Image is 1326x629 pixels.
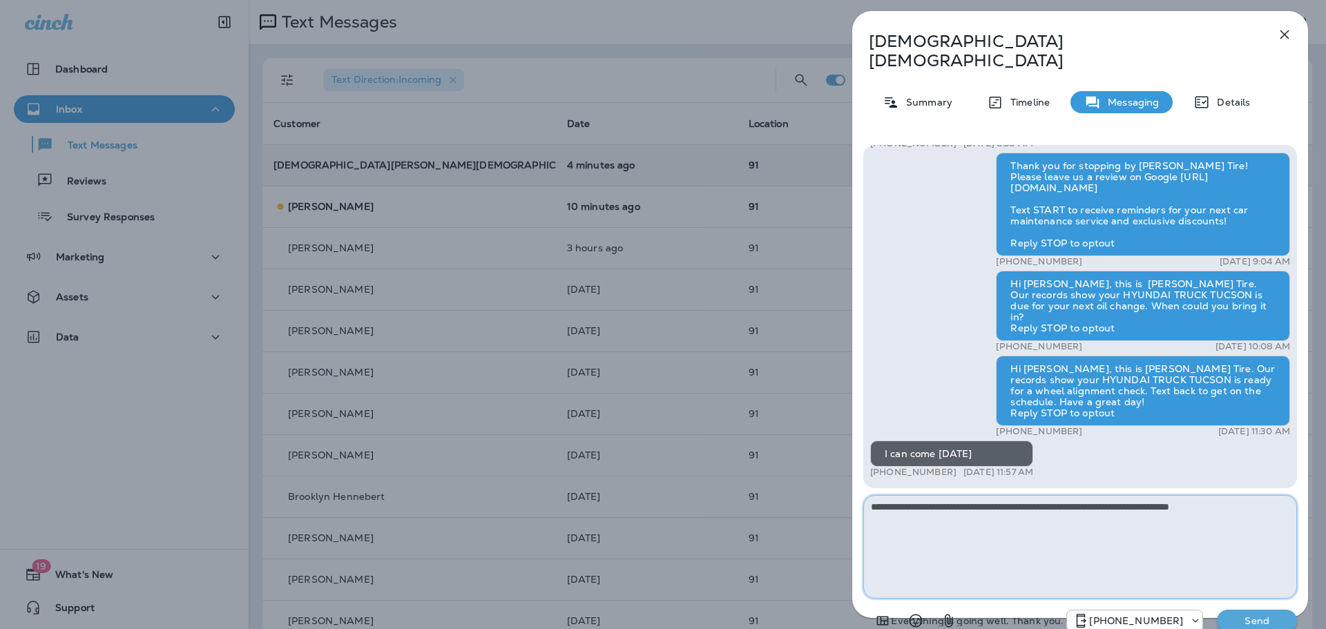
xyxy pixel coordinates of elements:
div: +1 (330) 521-2826 [1067,612,1202,629]
div: I can come [DATE] [870,441,1033,467]
p: [PHONE_NUMBER] [996,256,1082,267]
p: Timeline [1003,97,1050,108]
p: Summary [899,97,952,108]
p: [DATE] 11:57 AM [963,467,1033,478]
p: [DATE] 11:30 AM [1218,426,1290,437]
p: [PHONE_NUMBER] [1089,615,1183,626]
p: [DEMOGRAPHIC_DATA] [DEMOGRAPHIC_DATA] [869,32,1246,70]
p: Details [1210,97,1250,108]
p: [PHONE_NUMBER] [996,341,1082,352]
p: [DATE] 9:04 AM [1220,256,1290,267]
p: [PHONE_NUMBER] [996,426,1082,437]
div: Thank you for stopping by [PERSON_NAME] Tire! Please leave us a review on Google [URL][DOMAIN_NAM... [996,153,1290,256]
p: [DATE] 10:08 AM [1215,341,1290,352]
p: [PHONE_NUMBER] [870,467,957,478]
div: Hi [PERSON_NAME], this is [PERSON_NAME] Tire. Our records show your HYUNDAI TRUCK TUCSON is due f... [996,271,1290,341]
p: Messaging [1101,97,1159,108]
p: Send [1228,615,1286,627]
div: Hi [PERSON_NAME], this is [PERSON_NAME] Tire. Our records show your HYUNDAI TRUCK TUCSON is ready... [996,356,1290,426]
